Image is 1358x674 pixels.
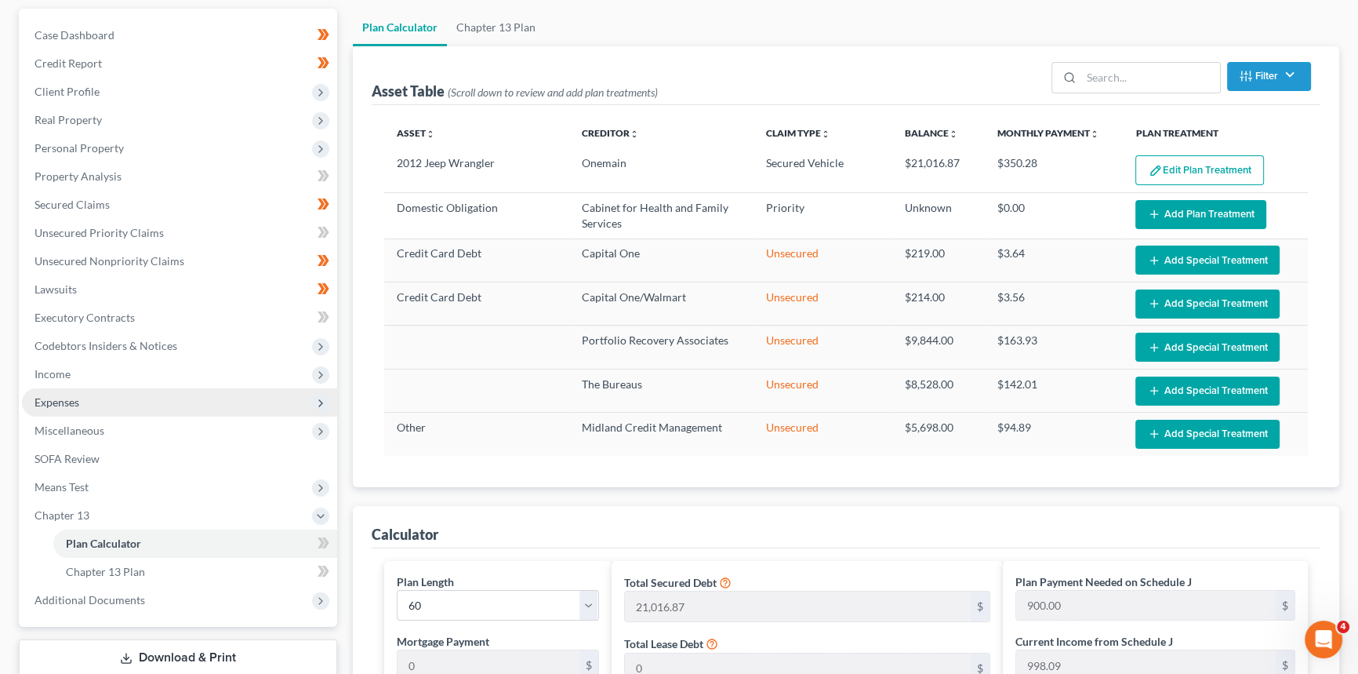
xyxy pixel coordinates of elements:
td: Other [384,413,569,456]
a: Claim Typeunfold_more [766,127,830,139]
span: Unsecured Priority Claims [34,226,164,239]
td: $350.28 [985,149,1124,193]
span: Personal Property [34,141,124,155]
a: Executory Contracts [22,304,337,332]
a: Monthly Paymentunfold_more [997,127,1099,139]
a: Plan Calculator [53,530,337,558]
div: Asset Table [372,82,658,100]
span: Plan Calculator [66,537,141,550]
a: Unsecured Priority Claims [22,219,337,247]
span: Property Analysis [34,169,122,183]
td: $94.89 [985,413,1124,456]
span: Chapter 13 [34,508,89,522]
button: Add Special Treatment [1135,290,1280,319]
span: Unsecured Nonpriority Claims [34,254,184,268]
a: Credit Report [22,49,337,78]
input: Search... [1081,63,1220,93]
span: 4 [1337,621,1349,633]
td: Credit Card Debt [384,282,569,326]
td: $21,016.87 [892,149,985,193]
button: Add Special Treatment [1135,246,1280,275]
td: 2012 Jeep Wrangler [384,149,569,193]
label: Total Secured Debt [624,574,717,591]
span: Additional Documents [34,593,145,607]
td: $5,698.00 [892,413,985,456]
i: unfold_more [821,129,830,139]
span: Chapter 13 Plan [66,565,145,578]
td: Unsecured [753,282,892,326]
span: Executory Contracts [34,311,135,324]
iframe: Intercom live chat [1305,621,1342,658]
a: Unsecured Nonpriority Claims [22,247,337,275]
td: $163.93 [985,326,1124,369]
button: Add Plan Treatment [1135,200,1266,229]
input: 0.00 [625,592,971,621]
label: Plan Length [397,574,454,590]
td: Cabinet for Health and Family Services [569,193,754,239]
td: Portfolio Recovery Associates [569,326,754,369]
a: Chapter 13 Plan [53,558,337,586]
a: Plan Calculator [353,9,447,46]
td: Priority [753,193,892,239]
i: unfold_more [1090,129,1099,139]
span: Income [34,367,71,381]
th: Plan Treatment [1123,118,1308,149]
label: Mortgage Payment [397,633,489,650]
td: $9,844.00 [892,326,985,369]
span: SOFA Review [34,452,100,465]
a: Balanceunfold_more [905,127,958,139]
a: Property Analysis [22,162,337,191]
img: edit-pencil-c1479a1de80d8dea1e2430c2f745a3c6a07e9d7aa2eeffe225670001d78357a8.svg [1149,164,1162,177]
span: Client Profile [34,85,100,98]
td: $8,528.00 [892,369,985,412]
span: Lawsuits [34,282,77,296]
span: Case Dashboard [34,28,114,42]
td: Domestic Obligation [384,193,569,239]
td: Midland Credit Management [569,413,754,456]
label: Plan Payment Needed on Schedule J [1015,574,1192,590]
td: $219.00 [892,239,985,282]
button: Edit Plan Treatment [1135,155,1264,185]
a: Creditorunfold_more [582,127,639,139]
span: Real Property [34,113,102,126]
td: Secured Vehicle [753,149,892,193]
span: (Scroll down to review and add plan treatments) [448,86,658,99]
div: $ [971,592,989,621]
a: Chapter 13 Plan [447,9,545,46]
a: Lawsuits [22,275,337,304]
label: Total Lease Debt [624,636,703,652]
span: Miscellaneous [34,424,104,437]
span: Credit Report [34,56,102,70]
td: Capital One [569,239,754,282]
input: 0.00 [1016,591,1276,621]
td: $3.56 [985,282,1124,326]
td: Unsecured [753,239,892,282]
td: $142.01 [985,369,1124,412]
span: Means Test [34,480,89,494]
td: Unsecured [753,369,892,412]
button: Add Special Treatment [1135,420,1280,449]
td: $0.00 [985,193,1124,239]
label: Current Income from Schedule J [1015,633,1173,650]
span: Secured Claims [34,198,110,211]
a: Assetunfold_more [397,127,435,139]
td: Unsecured [753,326,892,369]
i: unfold_more [630,129,639,139]
span: Expenses [34,395,79,409]
i: unfold_more [949,129,958,139]
td: $3.64 [985,239,1124,282]
i: unfold_more [426,129,435,139]
a: SOFA Review [22,445,337,473]
a: Case Dashboard [22,21,337,49]
td: The Bureaus [569,369,754,412]
span: Codebtors Insiders & Notices [34,339,177,352]
td: $214.00 [892,282,985,326]
div: $ [1276,591,1294,621]
button: Filter [1227,62,1311,91]
td: Capital One/Walmart [569,282,754,326]
td: Unknown [892,193,985,239]
button: Add Special Treatment [1135,377,1280,406]
td: Credit Card Debt [384,239,569,282]
td: Unsecured [753,413,892,456]
button: Add Special Treatment [1135,333,1280,362]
